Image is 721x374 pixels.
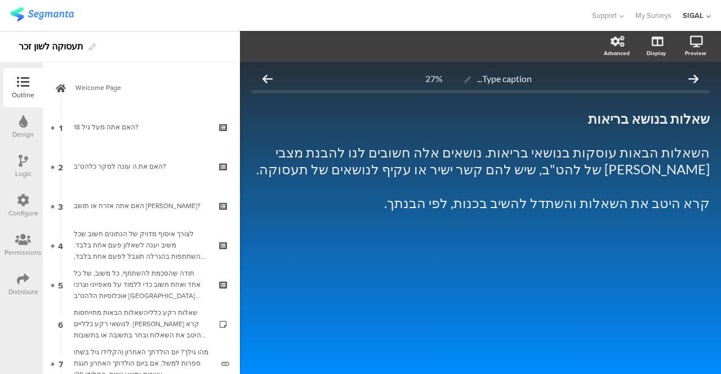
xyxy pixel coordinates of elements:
[58,278,63,291] span: 5
[46,186,237,226] a: 3 האם אתה אזרח או תושב [PERSON_NAME]?
[8,287,38,297] div: Distribute
[5,247,42,258] div: Permissions
[74,200,208,211] div: האם אתה אזרח או תושב ישראל?
[58,200,63,212] span: 3
[75,82,220,93] span: Welcome Page
[58,318,63,330] span: 6
[46,147,237,186] a: 2 האם את.ה עונה לסקר כלהט"ב?
[59,357,63,370] span: 7
[8,208,38,218] div: Configure
[251,195,710,211] p: קרא היטב את השאלות והשתדל להשיב בכנות, לפי הבנתך.
[74,121,208,133] div: האם אתה מעל גיל 18?
[59,121,63,133] span: 1
[46,68,237,107] a: Welcome Page
[647,49,666,57] div: Display
[685,49,706,57] div: Preview
[74,268,208,301] div: תודה שהסכמת להשתתף, כל משוב, של כל אחד ואחת חשוב כדי ללמוד על מאפייני וצרכי אוכלוסיות הלהט"ב בישר...
[604,49,630,57] div: Advanced
[12,90,34,100] div: Outline
[425,73,443,84] div: 27%
[74,161,208,172] div: האם את.ה עונה לסקר כלהט"ב?
[46,226,237,265] a: 4 לצורך איסוף מדויק של הנתונים חשוב שכל משיב יענה לשאלון פעם אחת בלבד. ההשתתפות בהגרלה תוגבל לפעם...
[74,228,208,262] div: לצורך איסוף מדויק של הנתונים חשוב שכל משיב יענה לשאלון פעם אחת בלבד. ההשתתפות בהגרלה תוגבל לפעם א...
[46,265,237,304] a: 5 תודה שהסכמת להשתתף, כל משוב, של כל אחד ואחת חשוב כדי ללמוד על מאפייני וצרכי אוכלוסיות הלהט"ב [G...
[46,304,237,344] a: 6 שאלות רקע כלליהשאלות הבאות מתייחסות לנושאי רקע כלליים. [PERSON_NAME] קרא היטב את השאלות ובחר בת...
[58,160,63,173] span: 2
[251,144,710,178] p: השאלות הבאות עוסקות בנושאי בריאות. נושאים אלה חשובים לנו להבנת מצבי [PERSON_NAME] של להט"ב, שיש ל...
[12,129,34,139] div: Design
[58,239,63,251] span: 4
[46,107,237,147] a: 1 האם אתה מעל גיל 18?
[477,73,532,84] span: Type caption...
[19,38,83,56] div: תעסוקה לשון זכר
[592,10,617,21] span: Support
[10,7,74,21] img: segmanta logo
[15,169,32,179] div: Logic
[588,110,710,127] strong: שאלות בנושא בריאות
[74,307,208,341] div: שאלות רקע כלליהשאלות הבאות מתייחסות לנושאי רקע כלליים. אנא קרא היטב את השאלות ובחר בתשובה או בתשו...
[683,10,704,21] div: SIGAL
